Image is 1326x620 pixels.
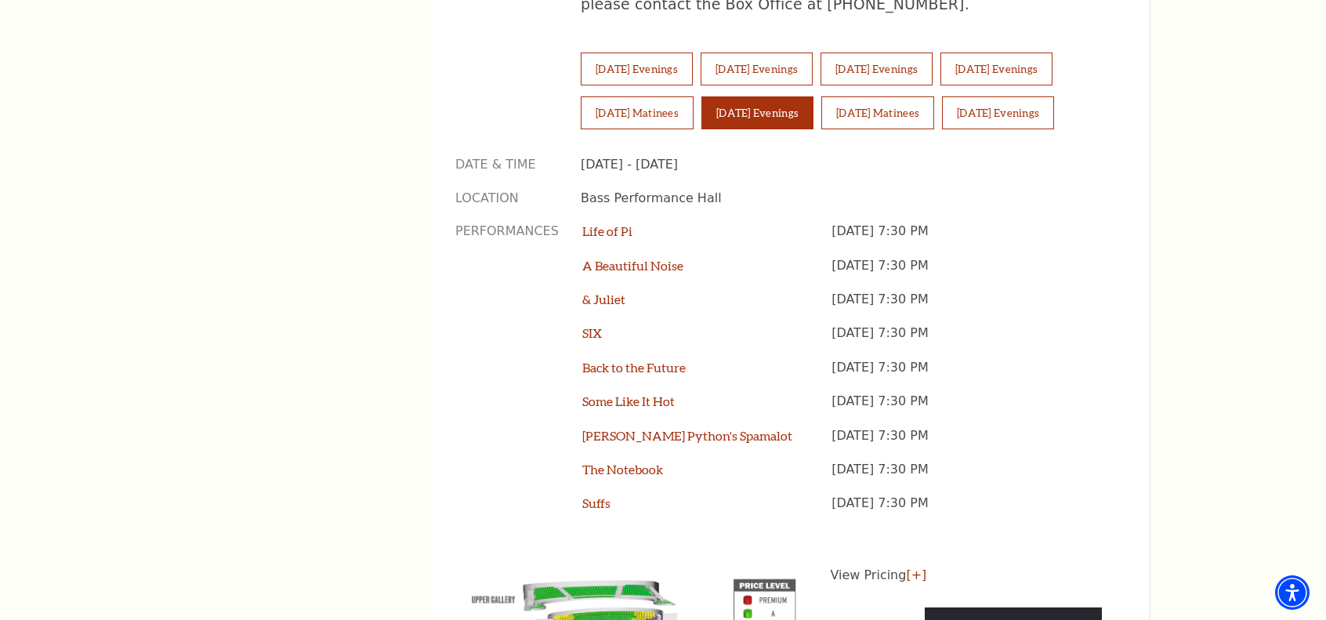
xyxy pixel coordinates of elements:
p: [DATE] 7:30 PM [831,495,1102,528]
p: [DATE] - [DATE] [581,156,1102,173]
a: & Juliet [582,292,625,306]
a: Suffs [582,495,610,510]
button: [DATE] Matinees [821,96,934,129]
a: [PERSON_NAME] Python's Spamalot [582,428,792,443]
button: [DATE] Evenings [581,53,693,85]
p: Location [455,190,557,207]
a: Back to the Future [582,360,686,375]
p: [DATE] 7:30 PM [831,223,1102,256]
button: [DATE] Evenings [701,53,813,85]
p: [DATE] 7:30 PM [831,257,1102,291]
a: [+] [906,567,926,582]
p: [DATE] 7:30 PM [831,325,1102,358]
button: [DATE] Matinees [581,96,694,129]
div: Accessibility Menu [1275,575,1310,610]
p: Date & Time [455,156,557,173]
a: Some Like It Hot [582,393,675,408]
p: [DATE] 7:30 PM [831,461,1102,495]
a: Life of Pi [582,223,632,238]
p: [DATE] 7:30 PM [831,359,1102,393]
a: The Notebook [582,462,663,477]
button: [DATE] Evenings [821,53,933,85]
p: [DATE] 7:30 PM [831,427,1102,461]
p: [DATE] 7:30 PM [831,393,1102,426]
p: Performances [455,223,559,529]
p: [DATE] 7:30 PM [831,291,1102,325]
button: [DATE] Evenings [942,96,1054,129]
a: A Beautiful Noise [582,258,683,273]
button: [DATE] Evenings [940,53,1052,85]
p: Bass Performance Hall [581,190,1102,207]
a: SIX [582,325,602,340]
button: [DATE] Evenings [701,96,813,129]
p: View Pricing [831,566,1103,585]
